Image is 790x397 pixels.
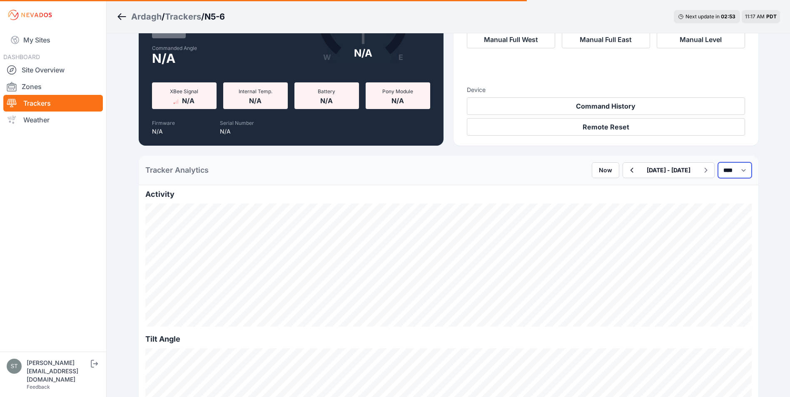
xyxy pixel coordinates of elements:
[685,13,720,20] span: Next update in
[592,162,619,178] button: Now
[165,11,201,22] a: Trackers
[467,118,745,136] button: Remote Reset
[204,11,225,22] h3: N5-6
[201,11,204,22] span: /
[657,31,745,48] button: Manual Level
[27,359,89,384] div: [PERSON_NAME][EMAIL_ADDRESS][DOMAIN_NAME]
[3,30,103,50] a: My Sites
[145,164,209,176] h2: Tracker Analytics
[152,53,175,63] span: N/A
[239,88,272,94] span: Internal Temp.
[162,11,165,22] span: /
[467,97,745,115] button: Command History
[745,13,765,20] span: 11:17 AM
[3,53,40,60] span: DASHBOARD
[145,333,752,345] h2: Tilt Angle
[182,95,194,105] span: N/A
[3,78,103,95] a: Zones
[467,31,555,48] button: Manual Full West
[354,47,372,60] div: N/A
[220,127,254,136] p: N/A
[3,112,103,128] a: Weather
[249,95,262,105] span: N/A
[562,31,650,48] button: Manual Full East
[117,6,225,27] nav: Breadcrumb
[640,163,697,178] button: [DATE] - [DATE]
[320,95,333,105] span: N/A
[152,45,286,52] label: Commanded Angle
[145,189,752,200] h2: Activity
[3,95,103,112] a: Trackers
[721,13,736,20] div: 02 : 53
[7,8,53,22] img: Nevados
[152,127,175,136] p: N/A
[3,62,103,78] a: Site Overview
[27,384,50,390] a: Feedback
[131,11,162,22] a: Ardagh
[382,88,413,94] span: Pony Module
[152,120,175,126] label: Firmware
[391,95,404,105] span: N/A
[766,13,777,20] span: PDT
[7,359,22,374] img: steve@nevados.solar
[170,88,198,94] span: XBee Signal
[318,88,335,94] span: Battery
[220,120,254,126] label: Serial Number
[467,86,745,94] h3: Device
